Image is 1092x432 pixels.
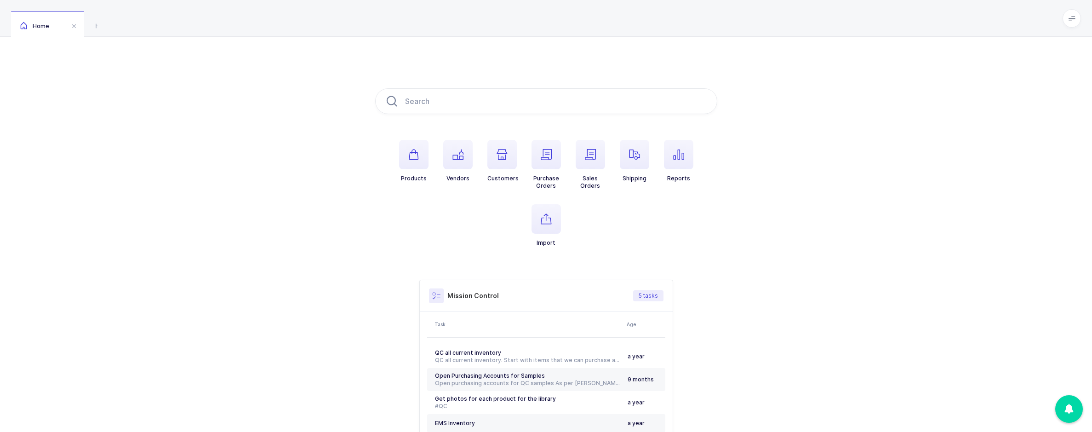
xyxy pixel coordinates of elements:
button: Products [399,140,429,182]
div: Open purchasing accounts for QC samples As per [PERSON_NAME], we had an account with [PERSON_NAME... [435,380,620,387]
div: Age [627,321,663,328]
button: Import [532,204,561,247]
h3: Mission Control [447,291,499,300]
button: PurchaseOrders [532,140,561,190]
input: Search [375,88,717,114]
span: QC all current inventory [435,349,501,356]
span: Get photos for each product for the library [435,395,556,402]
span: Home [20,23,49,29]
span: a year [628,420,645,426]
button: SalesOrders [576,140,605,190]
span: a year [628,399,645,406]
button: Vendors [443,140,473,182]
button: Reports [664,140,693,182]
span: 5 tasks [639,292,658,300]
div: #QC [435,403,620,410]
span: EMS Inventory [435,420,475,426]
button: Customers [487,140,519,182]
div: QC all current inventory. Start with items that we can purchase a sample from Schein. #[GEOGRAPHI... [435,357,620,364]
span: a year [628,353,645,360]
span: Open Purchasing Accounts for Samples [435,372,545,379]
button: Shipping [620,140,649,182]
div: Task [435,321,621,328]
span: 9 months [628,376,654,383]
